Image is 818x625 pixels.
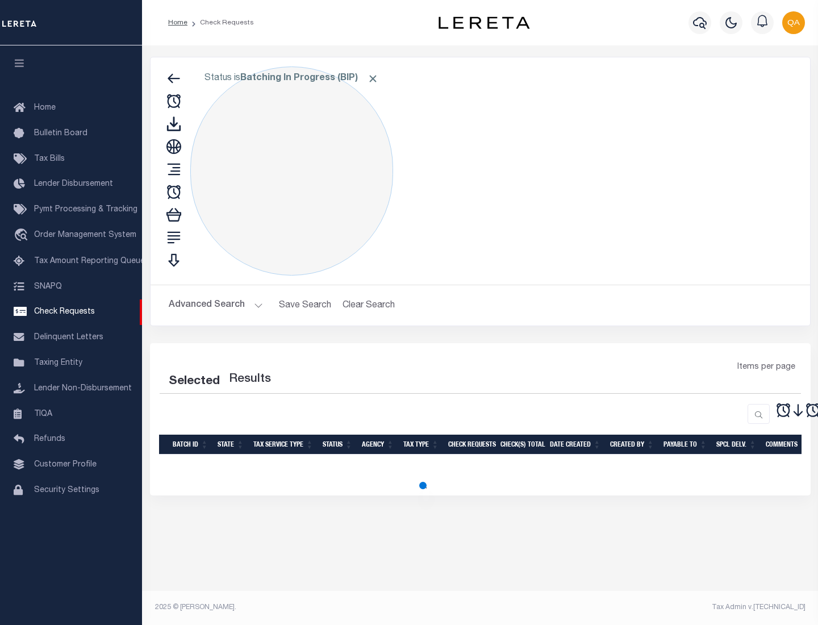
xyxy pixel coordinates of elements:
[240,74,379,83] b: Batching In Progress (BIP)
[213,435,249,455] th: State
[147,602,481,612] div: 2025 © [PERSON_NAME].
[399,435,444,455] th: Tax Type
[168,435,213,455] th: Batch Id
[169,373,220,391] div: Selected
[272,294,338,316] button: Save Search
[545,435,606,455] th: Date Created
[34,180,113,188] span: Lender Disbursement
[34,461,97,469] span: Customer Profile
[34,308,95,316] span: Check Requests
[34,410,52,418] span: TIQA
[439,16,529,29] img: logo-dark.svg
[338,294,400,316] button: Clear Search
[34,130,87,137] span: Bulletin Board
[34,282,62,290] span: SNAPQ
[169,294,263,316] button: Advanced Search
[489,602,806,612] div: Tax Admin v.[TECHNICAL_ID]
[229,370,271,389] label: Results
[712,435,761,455] th: Spcl Delv.
[34,385,132,393] span: Lender Non-Disbursement
[34,334,103,341] span: Delinquent Letters
[659,435,712,455] th: Payable To
[168,19,187,26] a: Home
[34,257,145,265] span: Tax Amount Reporting Queue
[606,435,659,455] th: Created By
[782,11,805,34] img: svg+xml;base64,PHN2ZyB4bWxucz0iaHR0cDovL3d3dy53My5vcmcvMjAwMC9zdmciIHBvaW50ZXItZXZlbnRzPSJub25lIi...
[357,435,399,455] th: Agency
[34,155,65,163] span: Tax Bills
[34,359,82,367] span: Taxing Entity
[737,361,795,374] span: Items per page
[761,435,812,455] th: Comments
[34,104,56,112] span: Home
[249,435,318,455] th: Tax Service Type
[187,18,254,28] li: Check Requests
[14,228,32,243] i: travel_explore
[318,435,357,455] th: Status
[367,73,379,85] span: Click to Remove
[34,231,136,239] span: Order Management System
[444,435,496,455] th: Check Requests
[34,486,99,494] span: Security Settings
[190,66,393,276] div: Click to Edit
[34,206,137,214] span: Pymt Processing & Tracking
[34,435,65,443] span: Refunds
[496,435,545,455] th: Check(s) Total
